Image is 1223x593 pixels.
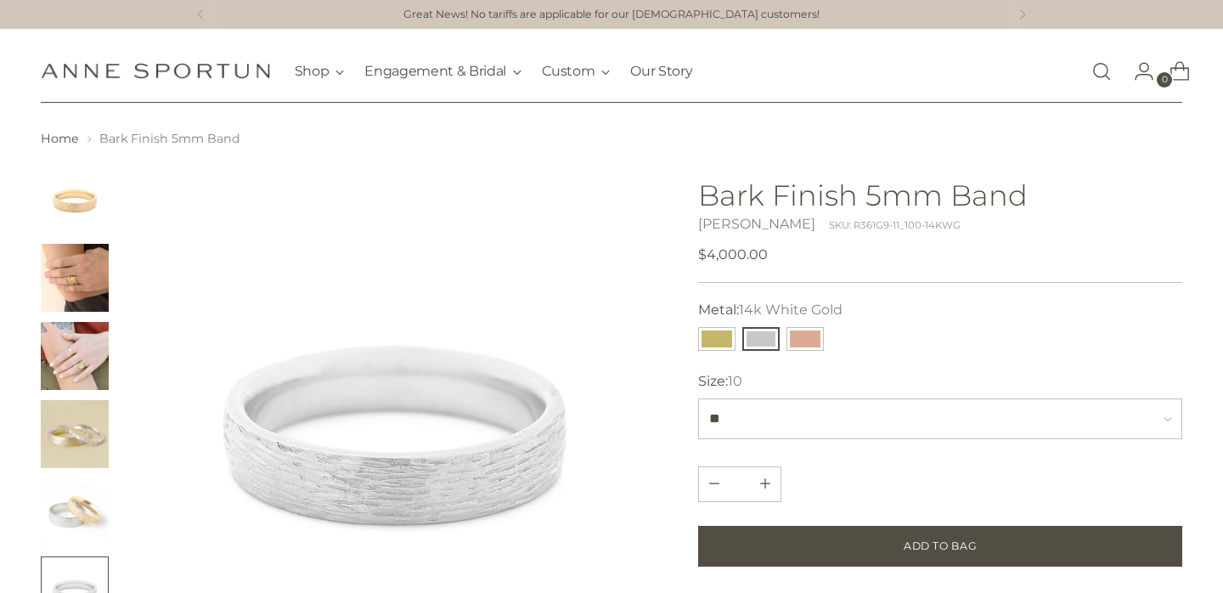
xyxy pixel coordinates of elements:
label: Size: [698,371,742,392]
img: Bark Finish 5mm Band - Anne Sportun Fine Jewellery [41,400,109,468]
span: Add to Bag [904,539,977,554]
button: Change image to image 4 [41,400,109,468]
button: 18k Yellow Gold [698,327,735,351]
a: Our Story [630,53,692,90]
span: 0 [1157,72,1172,88]
div: SKU: R361G9-11_100-14KWG [829,218,961,233]
img: Bark Finish 5mm Band - Anne Sportun Fine Jewellery [41,478,109,546]
nav: breadcrumbs [41,130,1183,148]
button: Shop [295,53,345,90]
label: Metal: [698,300,843,320]
img: Bark Finish 5mm Band - Anne Sportun Fine Jewellery [41,244,109,312]
button: Add to Bag [698,526,1183,567]
button: 14k Rose Gold [786,327,824,351]
button: Change image to image 2 [41,244,109,312]
a: Anne Sportun Fine Jewellery [41,63,270,79]
a: Open search modal [1085,54,1119,88]
img: Bark Finish 5mm Band - Anne Sportun Fine Jewellery [41,166,109,234]
button: Custom [542,53,610,90]
a: Go to the account page [1120,54,1154,88]
a: Open cart modal [1156,54,1190,88]
button: Change image to image 3 [41,322,109,390]
a: Home [41,131,79,146]
button: Change image to image 5 [41,478,109,546]
button: Add product quantity [699,467,730,501]
span: 10 [728,373,742,389]
span: Bark Finish 5mm Band [99,131,240,146]
button: Change image to image 1 [41,166,109,234]
button: 14k White Gold [742,327,780,351]
button: Engagement & Bridal [364,53,521,90]
span: $4,000.00 [698,245,768,265]
a: [PERSON_NAME] [698,216,815,232]
span: 14k White Gold [739,302,843,318]
img: Bark Finish 5mm Band - Anne Sportun Fine Jewellery [41,322,109,390]
input: Product quantity [719,467,760,501]
h1: Bark Finish 5mm Band [698,179,1183,211]
button: Subtract product quantity [750,467,781,501]
a: Great News! No tariffs are applicable for our [DEMOGRAPHIC_DATA] customers! [403,7,820,23]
